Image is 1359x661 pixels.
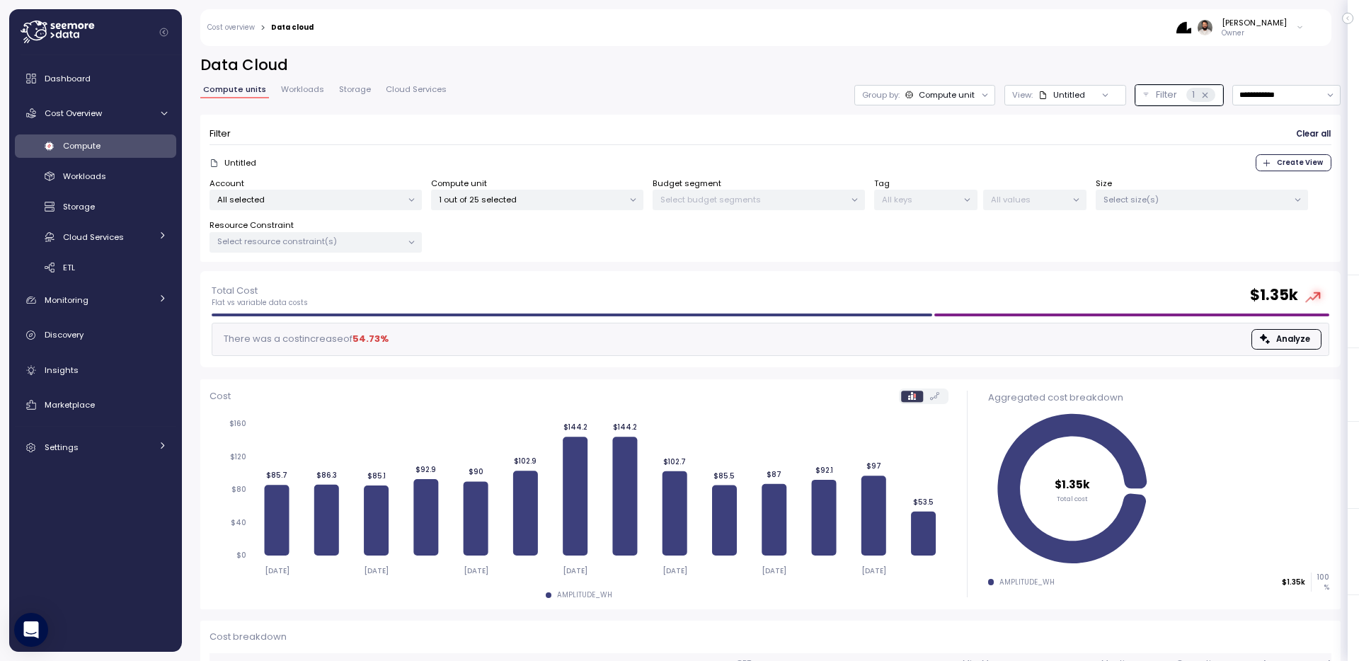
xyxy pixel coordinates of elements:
tspan: $97 [866,462,881,471]
tspan: $120 [230,452,246,461]
div: Aggregated cost breakdown [988,391,1329,405]
div: Data cloud [271,24,314,31]
span: Cost Overview [45,108,102,119]
a: Cloud Services [15,225,176,248]
tspan: $85.5 [713,471,735,481]
span: Cloud Services [63,231,124,243]
span: Cloud Services [386,86,447,93]
div: Open Intercom Messenger [14,613,48,647]
label: Compute unit [431,178,487,190]
div: 54.73 % [352,332,389,346]
span: Marketplace [45,399,95,410]
a: Cost Overview [15,99,176,127]
h2: Data Cloud [200,55,1341,76]
span: Dashboard [45,73,91,84]
div: > [260,23,265,33]
a: ETL [15,255,176,279]
p: Select budget segments [660,194,845,205]
p: Owner [1222,28,1287,38]
a: Storage [15,195,176,219]
a: Discovery [15,321,176,350]
tspan: $86.3 [316,471,337,480]
tspan: [DATE] [762,566,786,575]
tspan: $85.1 [367,471,385,481]
tspan: $87 [767,470,781,479]
p: Untitled [224,157,256,168]
tspan: $1.35k [1055,477,1090,492]
tspan: [DATE] [463,566,488,575]
p: Total Cost [212,284,308,298]
label: Tag [874,178,890,190]
button: Clear all [1295,124,1331,144]
p: All values [991,194,1067,205]
span: ETL [63,262,75,273]
tspan: $90 [468,468,483,477]
span: Workloads [63,171,106,182]
p: All keys [882,194,958,205]
span: Monitoring [45,294,88,306]
div: AMPLITUDE_WH [557,590,612,600]
tspan: $53.5 [913,498,934,507]
p: Select size(s) [1103,194,1288,205]
p: Cost breakdown [210,630,1331,644]
div: Untitled [1038,89,1085,100]
button: Analyze [1251,329,1321,350]
tspan: [DATE] [364,566,389,575]
p: All selected [217,194,402,205]
p: Group by: [862,89,900,100]
span: Compute units [203,86,266,93]
label: Size [1096,178,1112,190]
span: Storage [339,86,371,93]
img: ACg8ocLskjvUhBDgxtSFCRx4ztb74ewwa1VrVEuDBD_Ho1mrTsQB-QE=s96-c [1198,20,1212,35]
tspan: $144.2 [613,423,637,432]
p: Cost [210,389,231,403]
button: Create View [1256,154,1331,171]
tspan: $144.2 [563,423,587,432]
a: Workloads [15,165,176,188]
tspan: [DATE] [563,566,587,575]
p: Select resource constraint(s) [217,236,402,247]
tspan: $40 [231,518,246,527]
tspan: $160 [229,420,246,429]
p: Filter [210,127,231,141]
tspan: Total cost [1057,493,1088,502]
span: Workloads [281,86,324,93]
tspan: [DATE] [663,566,687,575]
a: Compute [15,134,176,158]
h2: $ 1.35k [1250,285,1298,306]
span: Clear all [1296,125,1331,144]
tspan: $92.9 [415,465,436,474]
tspan: $0 [236,551,246,561]
label: Budget segment [653,178,721,190]
div: Compute unit [919,89,975,100]
p: 1 out of 25 selected [439,194,624,205]
a: Insights [15,356,176,384]
span: Compute [63,140,101,151]
div: [PERSON_NAME] [1222,17,1287,28]
button: Collapse navigation [155,27,173,38]
p: Flat vs variable data costs [212,298,308,308]
tspan: [DATE] [861,566,886,575]
a: Dashboard [15,64,176,93]
a: Monitoring [15,286,176,314]
tspan: $80 [231,485,246,495]
tspan: $102.7 [663,457,686,466]
tspan: $92.1 [815,466,832,475]
tspan: $85.7 [266,471,287,481]
p: 100 % [1312,573,1329,592]
tspan: $102.9 [514,457,537,466]
div: There was a cost increase of [219,332,389,346]
a: Settings [15,434,176,462]
span: Create View [1277,155,1323,171]
p: 1 [1192,88,1195,102]
p: $1.35k [1282,577,1305,587]
a: Marketplace [15,391,176,419]
a: Cost overview [207,24,255,31]
button: Filter1 [1135,85,1223,105]
label: Account [210,178,244,190]
tspan: [DATE] [264,566,289,575]
p: Filter [1156,88,1177,102]
p: View: [1012,89,1033,100]
span: Insights [45,364,79,376]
